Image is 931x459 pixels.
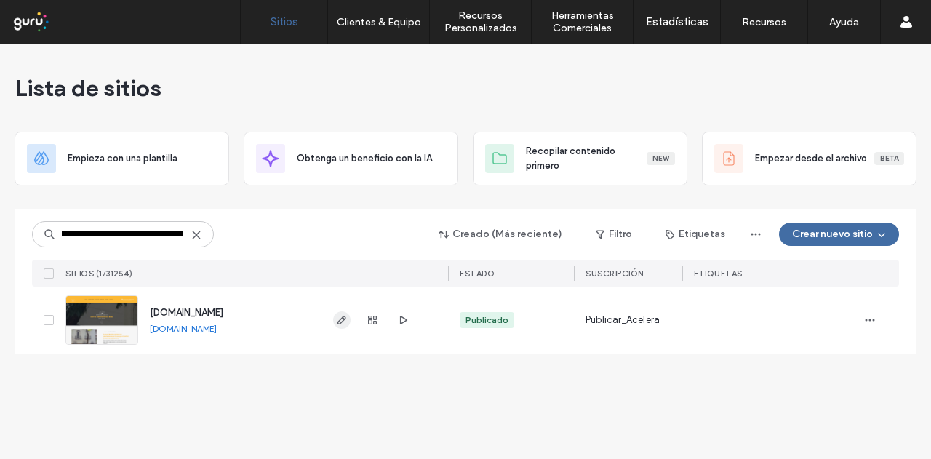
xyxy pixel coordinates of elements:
span: ESTADO [460,268,495,279]
a: [DOMAIN_NAME] [150,307,223,318]
div: Beta [874,152,904,165]
span: Empezar desde el archivo [755,151,867,166]
span: Publicar_Acelera [586,313,660,327]
a: [DOMAIN_NAME] [150,323,217,334]
button: Crear nuevo sitio [779,223,899,246]
div: Publicado [465,314,508,327]
label: Sitios [271,15,298,28]
label: Recursos [742,16,786,28]
span: Lista de sitios [15,73,161,103]
label: Herramientas Comerciales [532,9,633,34]
span: Empieza con una plantilla [68,151,177,166]
button: Creado (Más reciente) [426,223,575,246]
label: Clientes & Equipo [337,16,421,28]
span: ETIQUETAS [694,268,743,279]
div: Recopilar contenido primeroNew [473,132,687,185]
span: SITIOS (1/31254) [65,268,132,279]
div: Obtenga un beneficio con la IA [244,132,458,185]
span: Recopilar contenido primero [526,144,647,173]
span: Suscripción [586,268,644,279]
label: Estadísticas [646,15,708,28]
div: Empezar desde el archivoBeta [702,132,916,185]
button: Filtro [581,223,647,246]
label: Ayuda [829,16,859,28]
span: Obtenga un beneficio con la IA [297,151,432,166]
div: Empieza con una plantilla [15,132,229,185]
span: Ayuda [31,10,71,23]
label: Recursos Personalizados [430,9,531,34]
button: Etiquetas [652,223,738,246]
div: New [647,152,675,165]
